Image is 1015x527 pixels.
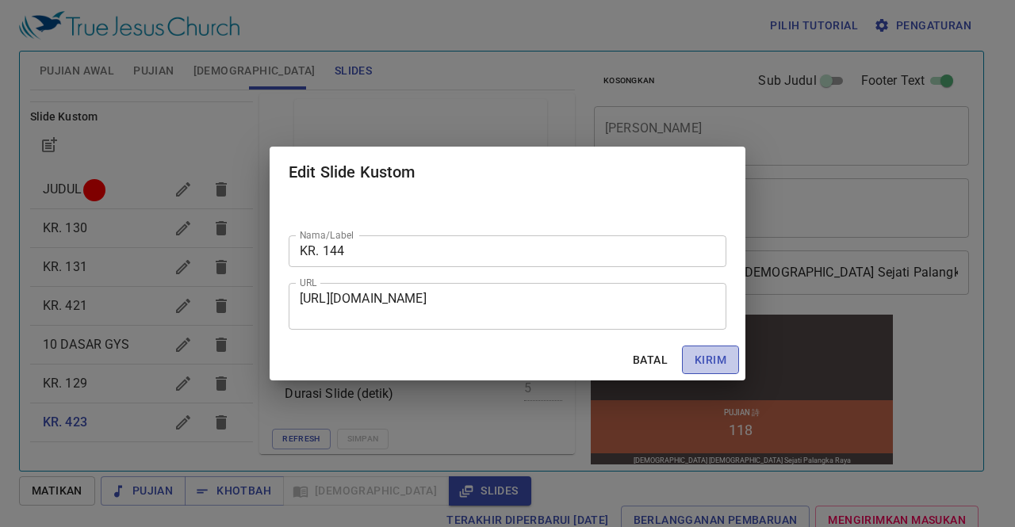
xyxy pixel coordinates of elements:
[289,159,726,185] h2: Edit Slide Kustom
[141,110,165,127] li: 118
[46,145,263,153] div: [DEMOGRAPHIC_DATA] [DEMOGRAPHIC_DATA] Sejati Palangka Raya
[625,346,676,375] button: Batal
[136,97,172,107] p: Pujian 詩
[300,291,715,321] textarea: [URL][DOMAIN_NAME]
[631,350,669,370] span: Batal
[682,346,739,375] button: Kirim
[695,350,726,370] span: Kirim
